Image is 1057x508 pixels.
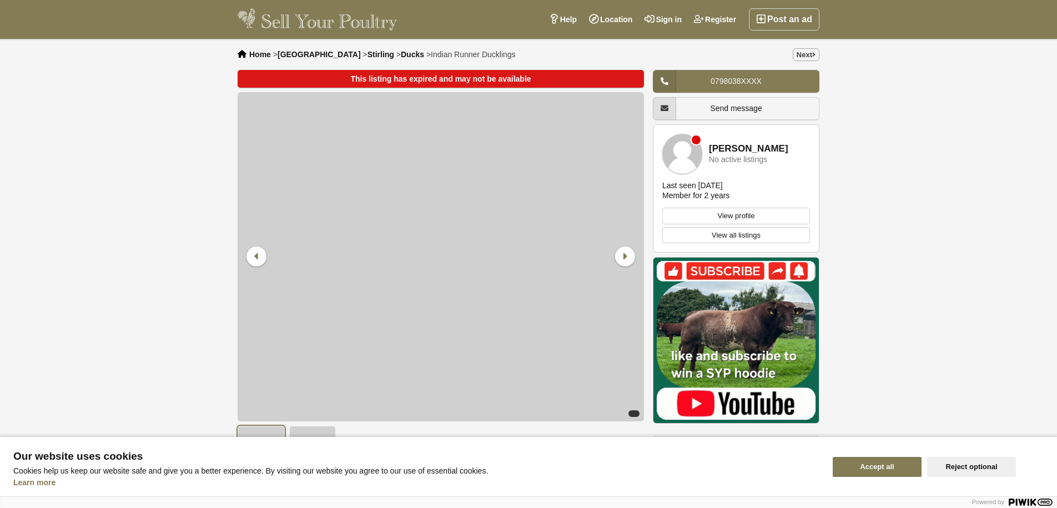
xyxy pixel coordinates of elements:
div: Member is offline [692,135,701,144]
span: Powered by [972,499,1004,505]
div: Last seen [DATE] [662,180,723,190]
img: Indian Runner Ducklings - 1/2 [238,92,644,421]
p: Cookies help us keep our website safe and give you a better experience. By visiting our website y... [13,466,819,475]
img: Mat Atkinson Farming YouTube Channel [653,257,819,424]
span: Our website uses cookies [13,451,819,462]
a: Home [249,50,271,59]
img: Indian Runner Ducklings - 1 [238,426,285,466]
img: Heather [662,134,702,174]
a: Location [583,8,638,31]
button: Accept all [833,457,922,477]
a: 0798038XXXX [653,70,819,93]
span: Send message [710,104,762,113]
a: View profile [662,208,810,224]
a: Next [793,48,819,61]
img: Indian Runner Ducklings - 2 [289,426,336,466]
div: Member for 2 years [662,190,729,200]
div: No active listings [709,155,767,164]
a: Ducks [401,50,424,59]
a: Stirling [368,50,394,59]
button: Reject optional [927,457,1016,477]
span: 0798038XXXX [711,77,762,85]
a: Learn more [13,478,56,487]
div: This listing has expired and may not be available [238,70,644,88]
a: [PERSON_NAME] [709,144,788,154]
img: Sell Your Poultry [238,8,397,31]
li: > [426,50,516,59]
a: Help [543,8,583,31]
li: > [396,50,424,59]
a: Send message [653,97,819,120]
li: > [273,50,361,59]
li: > [363,50,394,59]
a: Post an ad [749,8,819,31]
span: Indian Runner Ducklings [431,50,516,59]
a: View all listings [662,227,810,244]
a: Sign in [638,8,688,31]
a: Register [688,8,742,31]
a: [GEOGRAPHIC_DATA] [278,50,361,59]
